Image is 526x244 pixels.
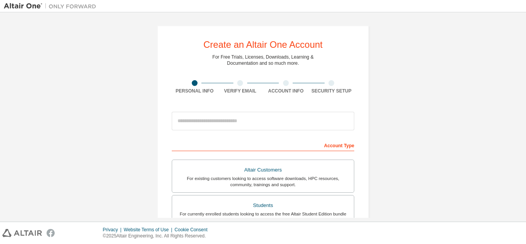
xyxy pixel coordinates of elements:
div: For currently enrolled students looking to access the free Altair Student Edition bundle and all ... [177,211,349,223]
div: Cookie Consent [174,227,212,233]
div: Website Terms of Use [124,227,174,233]
div: Altair Customers [177,165,349,175]
img: altair_logo.svg [2,229,42,237]
div: Privacy [103,227,124,233]
div: Personal Info [172,88,218,94]
div: Verify Email [218,88,263,94]
div: For Free Trials, Licenses, Downloads, Learning & Documentation and so much more. [213,54,314,66]
img: facebook.svg [47,229,55,237]
div: Students [177,200,349,211]
div: Account Info [263,88,309,94]
div: Security Setup [309,88,355,94]
div: Create an Altair One Account [203,40,323,49]
img: Altair One [4,2,100,10]
div: For existing customers looking to access software downloads, HPC resources, community, trainings ... [177,175,349,188]
div: Account Type [172,139,354,151]
p: © 2025 Altair Engineering, Inc. All Rights Reserved. [103,233,212,239]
